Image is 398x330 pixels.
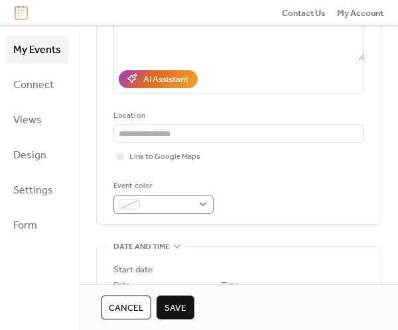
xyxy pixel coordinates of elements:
[13,145,46,166] span: Design
[13,110,42,131] span: Views
[143,73,188,86] div: AI Assistant
[15,5,28,20] img: logo
[113,263,153,276] div: Start date
[222,279,239,292] span: Time
[113,109,362,123] div: Location
[13,75,54,95] span: Connect
[5,211,69,239] a: Form
[13,40,61,60] span: My Events
[13,215,37,236] span: Form
[282,7,326,20] span: Contact Us
[5,140,69,169] a: Design
[129,150,200,164] span: Link to Google Maps
[101,296,151,319] button: Cancel
[5,70,69,99] a: Connect
[282,6,326,19] a: Contact Us
[113,180,211,193] div: Event color
[5,35,69,64] a: My Events
[5,176,69,204] a: Settings
[119,70,198,87] button: AI Assistant
[109,302,143,315] span: Cancel
[337,7,383,20] span: My Account
[113,279,130,292] span: Date
[337,6,383,19] a: My Account
[5,105,69,134] a: Views
[157,296,194,319] button: Save
[113,240,170,253] span: Date and time
[165,302,186,315] span: Save
[13,180,53,201] span: Settings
